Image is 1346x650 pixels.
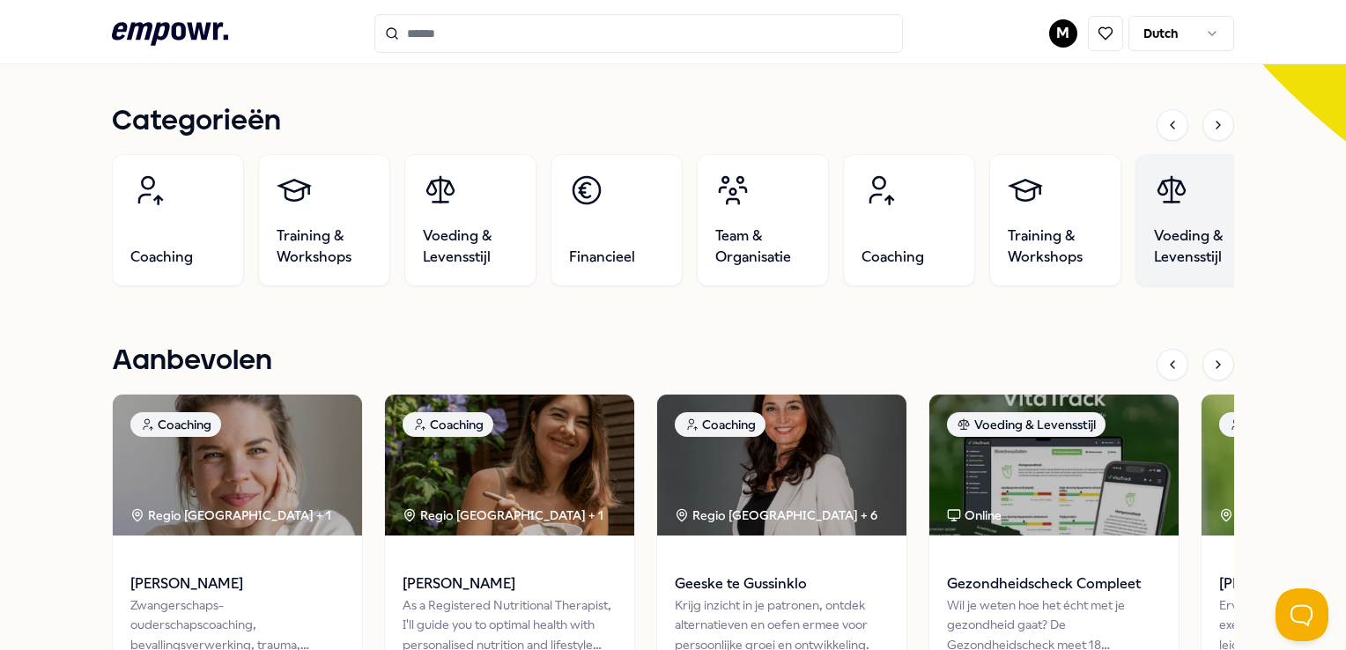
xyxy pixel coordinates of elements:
span: Voeding & Levensstijl [423,225,518,268]
iframe: Help Scout Beacon - Open [1276,588,1328,641]
span: [PERSON_NAME] [130,572,344,595]
span: Financieel [569,247,635,268]
div: Regio [GEOGRAPHIC_DATA] + 1 [403,506,603,525]
span: Coaching [130,247,193,268]
a: Training & Workshops [989,154,1121,286]
a: Coaching [112,154,244,286]
a: Financieel [551,154,683,286]
span: Voeding & Levensstijl [1154,225,1249,268]
div: Coaching [675,412,765,437]
h1: Aanbevolen [112,339,272,383]
span: Team & Organisatie [715,225,810,268]
a: Team & Organisatie [697,154,829,286]
img: package image [657,395,906,536]
span: Training & Workshops [277,225,372,268]
div: Regio [GEOGRAPHIC_DATA] + 6 [675,506,877,525]
div: Regio [GEOGRAPHIC_DATA] + 1 [130,506,331,525]
img: package image [929,395,1179,536]
span: Coaching [862,247,924,268]
div: Coaching [403,412,493,437]
span: [PERSON_NAME] [403,572,617,595]
input: Search for products, categories or subcategories [374,14,903,53]
button: M [1049,19,1077,48]
span: Training & Workshops [1008,225,1103,268]
a: Coaching [843,154,975,286]
div: Coaching [1219,412,1310,437]
img: package image [385,395,634,536]
span: Geeske te Gussinklo [675,572,889,595]
span: Gezondheidscheck Compleet [947,572,1161,595]
h1: Categorieën [112,100,281,144]
div: Coaching [130,412,221,437]
a: Voeding & Levensstijl [1135,154,1268,286]
a: Voeding & Levensstijl [404,154,536,286]
div: Online [947,506,1002,525]
img: package image [113,395,362,536]
div: Voeding & Levensstijl [947,412,1106,437]
a: Training & Workshops [258,154,390,286]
